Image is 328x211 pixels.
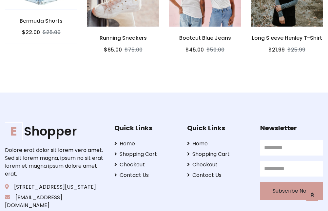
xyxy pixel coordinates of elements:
[187,140,250,148] a: Home
[5,18,77,24] h6: Bermuda Shorts
[114,161,177,169] a: Checkout
[185,47,204,53] h6: $45.00
[5,183,104,191] p: [STREET_ADDRESS][US_STATE]
[114,140,177,148] a: Home
[260,124,323,132] h5: Newsletter
[5,122,23,140] span: E
[5,124,104,138] a: EShopper
[125,46,143,53] del: $75.00
[169,35,241,41] h6: Bootcut Blue Jeans
[114,150,177,158] a: Shopping Cart
[251,35,323,41] h6: Long Sleeve Henley T-Shirt
[260,182,323,200] button: Subscribe Now
[287,46,305,53] del: $25.99
[22,29,40,35] h6: $22.00
[5,146,104,178] p: Dolore erat dolor sit lorem vero amet. Sed sit lorem magna, ipsum no sit erat lorem et magna ipsu...
[268,47,285,53] h6: $21.99
[187,150,250,158] a: Shopping Cart
[114,171,177,179] a: Contact Us
[187,171,250,179] a: Contact Us
[187,124,250,132] h5: Quick Links
[5,194,104,209] p: [EMAIL_ADDRESS][DOMAIN_NAME]
[187,161,250,169] a: Checkout
[104,47,122,53] h6: $65.00
[5,124,104,138] h1: Shopper
[43,29,61,36] del: $25.00
[87,35,159,41] h6: Running Sneakers
[206,46,224,53] del: $50.00
[114,124,177,132] h5: Quick Links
